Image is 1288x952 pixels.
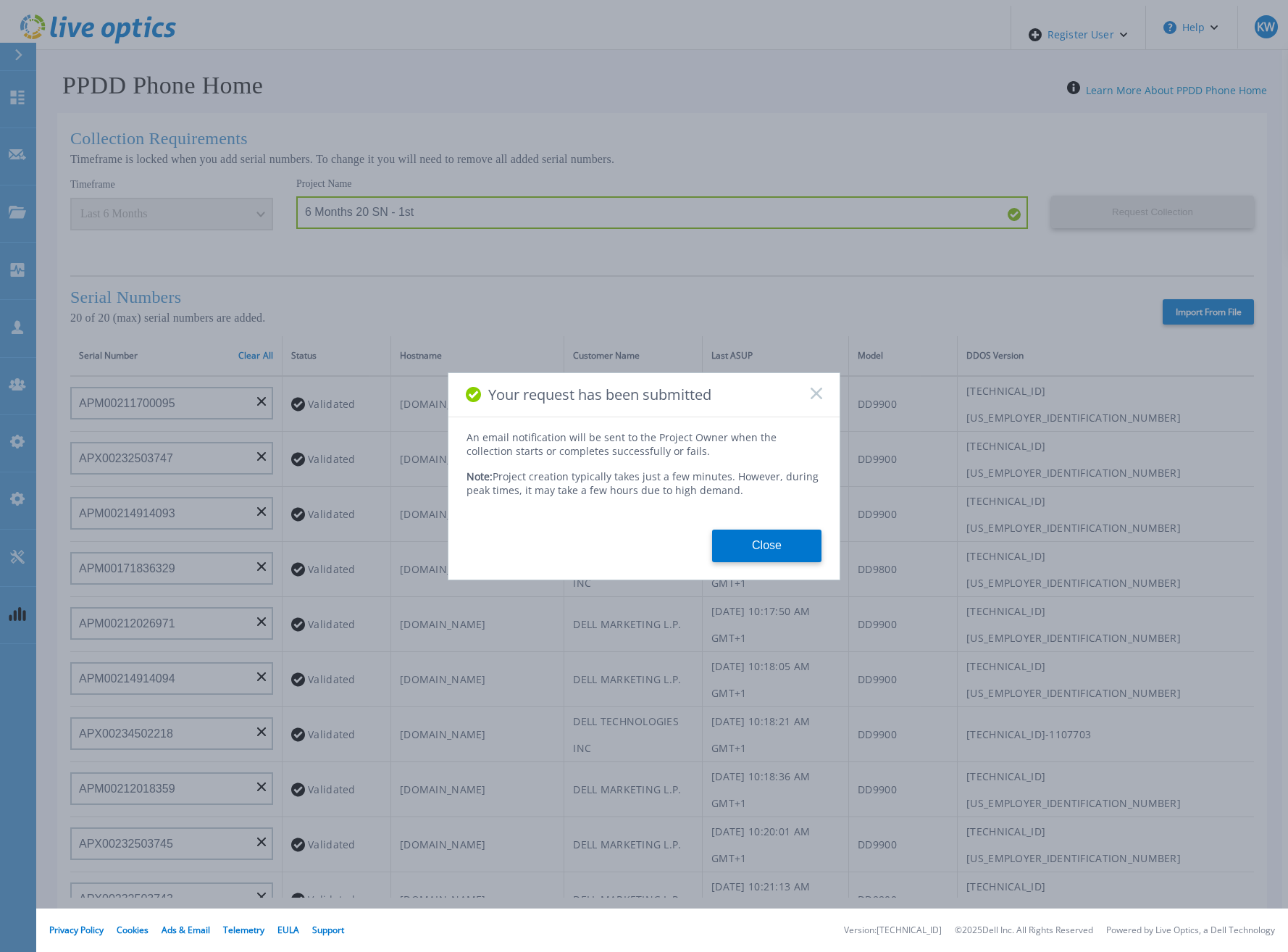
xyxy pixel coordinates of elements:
div: Project creation typically takes just a few minutes. However, during peak times, it may take a fe... [467,458,821,497]
a: EULA [277,924,299,936]
li: Version: [TECHNICAL_ID] [844,926,942,935]
a: Privacy Policy [49,924,104,936]
a: Support [312,924,344,936]
span: Your request has been submitted [488,385,711,404]
li: © 2025 Dell Inc. All Rights Reserved [955,926,1093,935]
a: Ads & Email [162,924,210,936]
li: Powered by Live Optics, a Dell Technology [1106,926,1275,935]
button: Close [712,530,821,562]
a: Cookies [117,924,149,936]
span: Note: [467,469,493,483]
div: An email notification will be sent to the Project Owner when the collection starts or completes s... [467,430,821,458]
a: Telemetry [223,924,264,936]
